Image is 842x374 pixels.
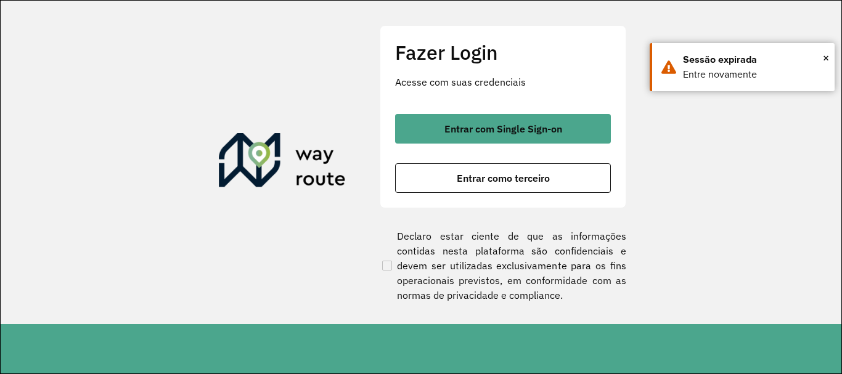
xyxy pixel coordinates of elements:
div: Sessão expirada [683,52,825,67]
span: Entrar como terceiro [457,173,550,183]
p: Acesse com suas credenciais [395,75,611,89]
img: Roteirizador AmbevTech [219,133,346,192]
button: button [395,163,611,193]
label: Declaro estar ciente de que as informações contidas nesta plataforma são confidenciais e devem se... [380,229,626,303]
div: Entre novamente [683,67,825,82]
span: Entrar com Single Sign-on [444,124,562,134]
button: button [395,114,611,144]
button: Close [823,49,829,67]
h2: Fazer Login [395,41,611,64]
span: × [823,49,829,67]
